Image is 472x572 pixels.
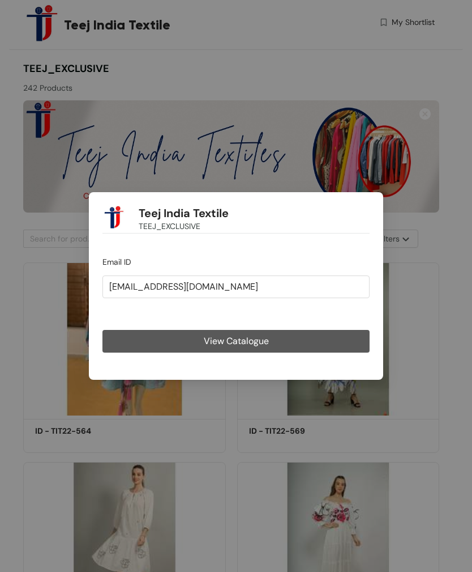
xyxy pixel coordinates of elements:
h1: Teej India Textile [139,206,229,221]
span: TEEJ_EXCLUSIVE [139,220,200,232]
button: View Catalogue [102,330,370,353]
span: Email ID [102,257,131,267]
input: jhon@doe.com [102,276,370,298]
img: Buyer Portal [102,206,125,228]
span: View Catalogue [204,334,269,348]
